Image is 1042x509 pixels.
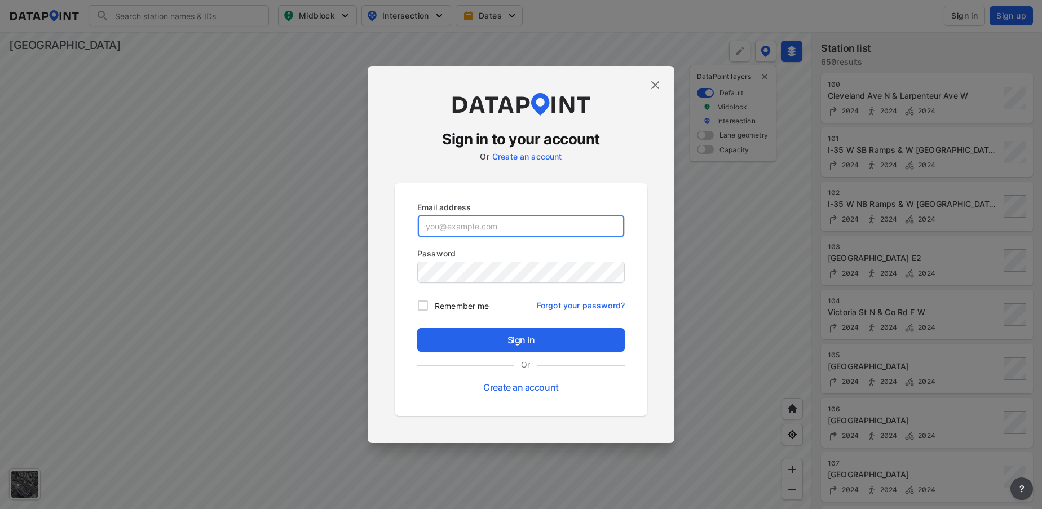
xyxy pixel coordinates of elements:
input: you@example.com [418,215,624,237]
label: Or [480,152,489,161]
p: Email address [417,201,625,213]
span: Remember me [435,300,489,312]
button: Sign in [417,328,625,352]
a: Create an account [483,382,558,393]
span: Sign in [426,333,616,347]
img: dataPointLogo.9353c09d.svg [451,93,591,116]
p: Password [417,247,625,259]
button: more [1010,477,1033,500]
a: Create an account [492,152,562,161]
img: close.efbf2170.svg [648,78,662,92]
h3: Sign in to your account [395,129,647,149]
span: ? [1017,482,1026,495]
label: Or [514,358,537,370]
a: Forgot your password? [537,294,625,311]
